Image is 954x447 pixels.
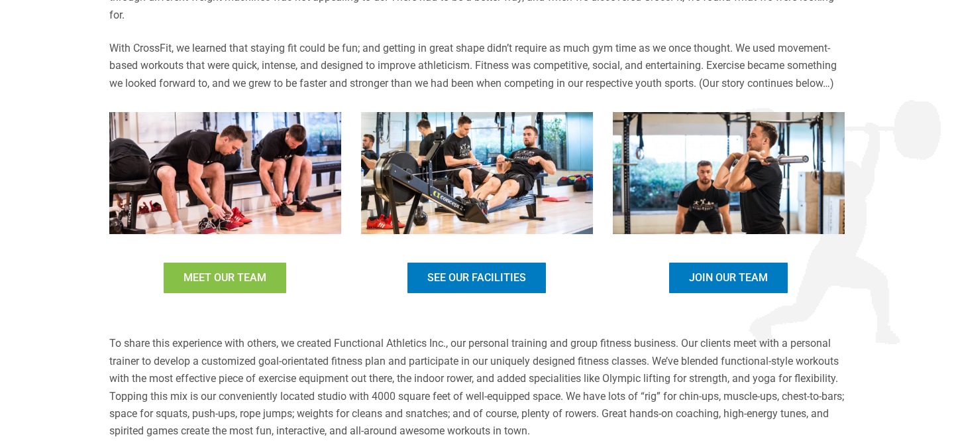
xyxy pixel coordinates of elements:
[689,273,768,283] span: Join Our Team
[109,335,845,440] p: To share this experience with others, we created Functional Athletics Inc., our personal training...
[184,273,266,283] span: Meet Our Team
[162,261,288,295] a: Meet Our Team
[427,273,526,283] span: See Our Facilities
[405,261,548,295] a: See Our Facilities
[667,261,790,295] a: Join Our Team
[109,42,837,90] span: With CrossFit, we learned that staying fit could be fun; and getting in great shape didn’t requir...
